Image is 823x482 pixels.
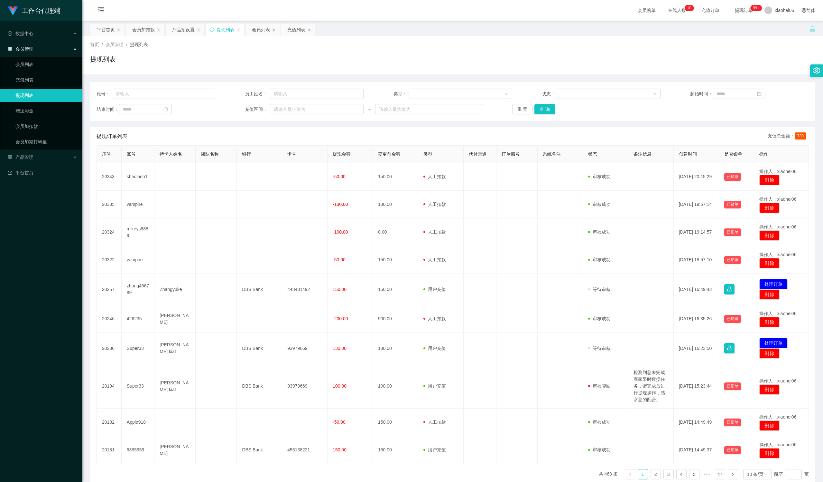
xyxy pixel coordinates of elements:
[373,436,418,464] td: 150.00
[588,316,611,321] span: 审核成功
[15,135,77,148] a: 会员加减打码量
[423,229,446,235] span: 人工扣款
[375,104,482,114] input: 请输入最大值为
[245,91,270,97] span: 员工姓名：
[97,409,122,436] td: 20182
[373,333,418,364] td: 130.00
[759,317,780,327] button: 删 除
[542,91,557,97] span: 状态：
[502,151,520,157] span: 订单编号
[122,333,154,364] td: Super33
[8,166,77,179] a: 图标: dashboard平台首页
[373,409,418,436] td: 150.00
[117,28,121,32] i: 图标: close
[373,364,418,409] td: 100.00
[209,27,214,32] i: 图标: sync
[217,24,235,36] div: 提现列表
[423,419,446,425] span: 人工扣款
[684,5,694,11] sup: 10
[102,151,111,157] span: 序号
[679,151,697,157] span: 创建时间
[674,333,719,364] td: [DATE] 16:23:50
[97,191,122,218] td: 20335
[724,446,741,454] button: 已锁单
[97,246,122,274] td: 20322
[132,24,155,36] div: 会员加扣款
[97,106,119,113] span: 结束时间：
[724,173,741,181] button: 已锁单
[759,311,797,316] span: 操作人：xiaohei06
[282,364,328,409] td: 93979669
[759,384,780,395] button: 删 除
[588,447,611,452] span: 审核成功
[588,287,611,292] span: 等待审核
[759,169,797,174] span: 操作人：xiaohei06
[201,151,219,157] span: 团队名称
[768,132,809,140] div: 充值总金额：
[154,333,196,364] td: [PERSON_NAME] kiat
[97,24,115,36] div: 平台首页
[122,305,154,333] td: 426235
[8,155,33,160] span: 产品管理
[759,258,780,268] button: 删 除
[638,469,648,479] li: 1
[102,42,103,47] span: /
[663,469,674,479] li: 3
[112,89,215,99] input: 请输入
[689,469,699,479] li: 5
[759,338,788,348] button: 处理订单
[333,174,346,179] span: -50.00
[759,378,797,383] span: 操作人：xiaohei06
[282,333,328,364] td: 93979669
[236,28,240,32] i: 图标: close
[759,252,797,257] span: 操作人：xiaohei06
[728,469,738,479] li: 下一页
[653,92,657,96] i: 图标: down
[373,191,418,218] td: 130.00
[22,0,60,21] h1: 工作台代理端
[588,151,597,157] span: 状态
[245,106,270,113] span: 充值区间：
[282,274,328,305] td: 448481492
[197,28,200,32] i: 图标: close
[674,364,719,409] td: [DATE] 15:23:44
[677,469,686,479] a: 4
[237,333,282,364] td: DBS Bank
[674,218,719,246] td: [DATE] 19:14:57
[759,151,768,157] span: 操作
[423,257,446,262] span: 人工扣款
[588,174,611,179] span: 审核成功
[625,469,635,479] li: 上一页
[750,5,762,11] sup: 1064
[373,305,418,333] td: 900.00
[633,151,652,157] span: 备注信息
[724,228,741,236] button: 已锁单
[588,383,611,389] span: 审核驳回
[689,5,691,11] p: 0
[373,246,418,274] td: 150.00
[122,218,154,246] td: mikeys8889
[423,287,446,292] span: 用户充值
[364,106,375,113] span: ~
[809,26,815,32] i: 图标: unlock
[759,448,780,458] button: 删 除
[674,246,719,274] td: [DATE] 18:57:10
[282,436,328,464] td: 455138221
[588,257,611,262] span: 审核成功
[270,104,364,114] input: 请输入最小值为
[160,151,182,157] span: 持卡人姓名
[97,364,122,409] td: 20194
[122,246,154,274] td: vampire
[15,89,77,102] a: 提现列表
[122,274,154,305] td: zhang456789
[126,42,127,47] span: /
[97,91,112,97] span: 账号：
[333,316,348,321] span: -200.00
[15,58,77,71] a: 会员列表
[690,91,713,97] span: 起始时间：
[674,305,719,333] td: [DATE] 16:35:26
[628,473,632,477] i: 图标: left
[724,151,742,157] span: 是否锁单
[333,257,346,262] span: -50.00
